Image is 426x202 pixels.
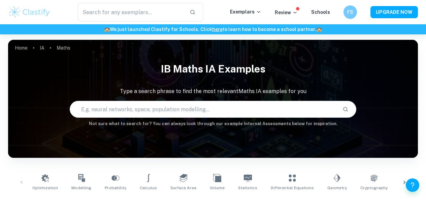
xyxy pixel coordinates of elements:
[327,185,347,191] span: Geometry
[15,43,28,53] a: Home
[210,185,225,191] span: Volume
[57,44,70,52] p: Maths
[170,185,196,191] span: Surface Area
[360,185,388,191] span: Cryptography
[311,9,330,15] a: Schools
[140,185,157,191] span: Calculus
[271,185,314,191] span: Differential Equations
[343,5,357,19] button: FS
[370,6,418,18] button: UPGRADE NOW
[32,185,58,191] span: Optimization
[105,185,126,191] span: Probability
[70,100,337,119] input: E.g. neural networks, space, population modelling...
[8,59,418,79] h1: IB Maths IA examples
[275,9,298,16] p: Review
[8,87,418,95] p: Type a search phrase to find the most relevant Maths IA examples for you
[71,185,91,191] span: Modelling
[316,27,322,32] span: 🏫
[1,26,425,33] h6: We just launched Clastify for Schools. Click to learn how to become a school partner.
[8,120,418,127] h6: Not sure what to search for? You can always look through our example Internal Assessments below f...
[40,43,44,53] a: IA
[230,8,261,16] p: Exemplars
[212,27,223,32] a: here
[78,3,184,22] input: Search for any exemplars...
[104,27,110,32] span: 🏫
[8,5,51,19] img: Clastify logo
[340,104,351,115] button: Search
[238,185,257,191] span: Statistics
[347,8,354,16] h6: FS
[406,178,419,192] button: Help and Feedback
